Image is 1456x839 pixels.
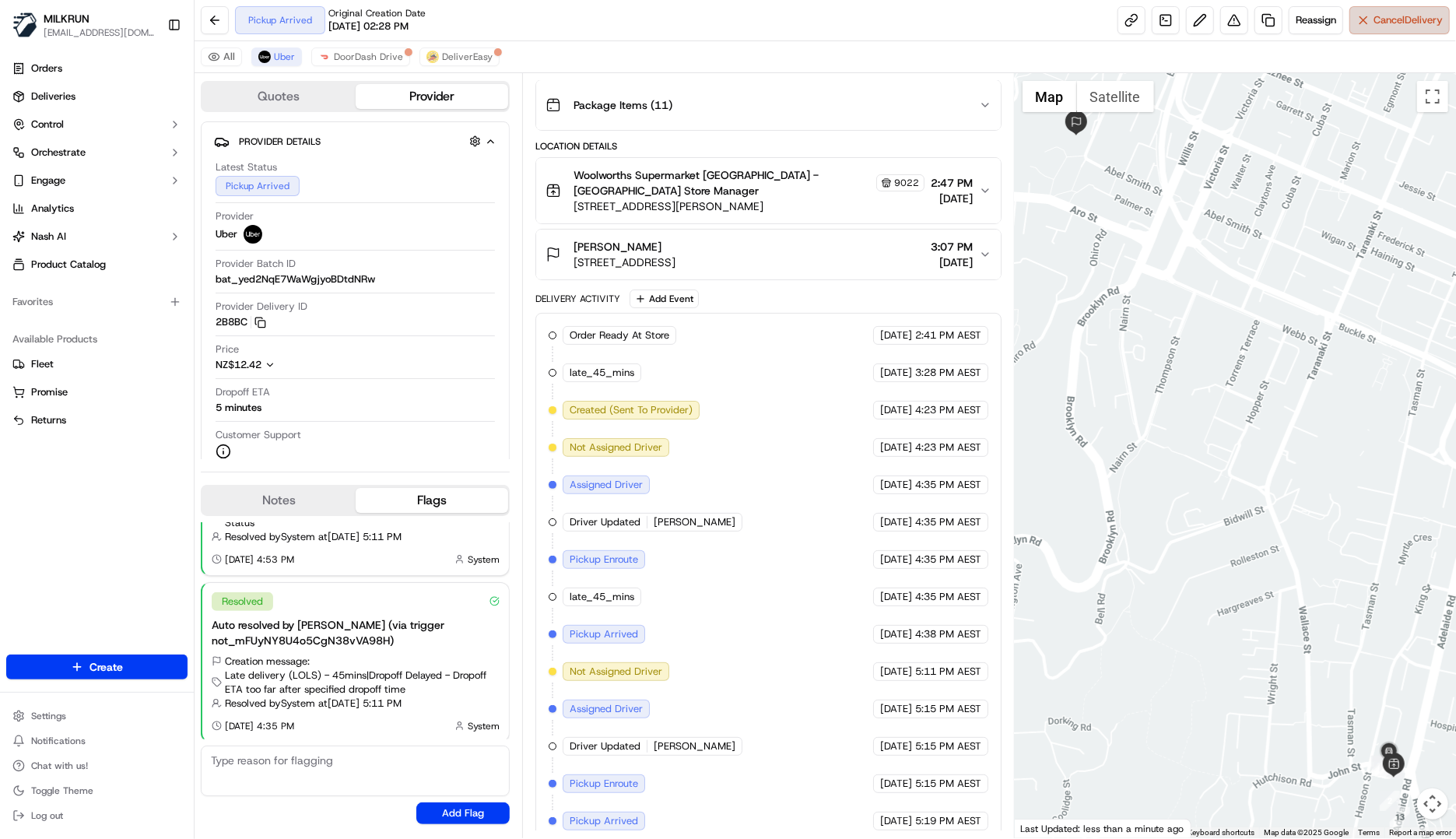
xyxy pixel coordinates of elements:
[44,11,89,26] button: MILKRUN
[216,272,375,286] span: bat_yed2NqE7WaWgjyoBDtdNRw
[31,230,66,244] span: Nash AI
[442,51,493,63] span: DeliverEasy
[6,196,188,221] a: Analytics
[931,239,973,255] span: 3:07 PM
[31,357,54,371] span: Fleet
[6,290,188,314] div: Favorites
[216,428,301,442] span: Customer Support
[880,328,912,342] span: [DATE]
[1417,81,1448,112] button: Toggle fullscreen view
[915,665,981,679] span: 5:11 PM AEST
[1374,756,1394,776] div: 16
[880,814,912,828] span: [DATE]
[239,135,321,148] span: Provider Details
[880,553,912,567] span: [DATE]
[915,441,981,455] span: 4:23 PM AEST
[1371,756,1391,776] div: 15
[6,112,188,137] button: Control
[6,780,188,802] button: Toggle Theme
[536,158,1000,223] button: Woolworths Supermarket [GEOGRAPHIC_DATA] - [GEOGRAPHIC_DATA] Store Manager9022[STREET_ADDRESS][PE...
[931,175,973,191] span: 2:47 PM
[12,413,181,427] a: Returns
[570,328,669,342] span: Order Ready At Store
[536,230,1000,279] button: [PERSON_NAME][STREET_ADDRESS]3:07 PM[DATE]
[1380,757,1400,778] div: 17
[1417,788,1448,820] button: Map camera controls
[31,760,88,772] span: Chat with us!
[574,167,872,198] span: Woolworths Supermarket [GEOGRAPHIC_DATA] - [GEOGRAPHIC_DATA] Store Manager
[1289,6,1343,34] button: Reassign
[6,655,188,679] button: Create
[915,702,981,716] span: 5:15 PM AEST
[201,47,242,66] button: All
[535,140,1001,153] div: Location Details
[31,202,74,216] span: Analytics
[915,814,981,828] span: 5:19 PM AEST
[44,26,155,39] span: [EMAIL_ADDRESS][DOMAIN_NAME]
[6,755,188,777] button: Chat with us!
[31,258,106,272] span: Product Catalog
[570,665,662,679] span: Not Assigned Driver
[570,403,693,417] span: Created (Sent To Provider)
[6,56,188,81] a: Orders
[535,293,620,305] div: Delivery Activity
[570,590,634,604] span: late_45_mins
[1023,81,1077,112] button: Show street map
[244,225,262,244] img: uber-new-logo.jpeg
[468,553,500,566] span: System
[1375,757,1395,777] div: 12
[880,478,912,492] span: [DATE]
[1390,807,1410,827] div: 13
[894,177,919,189] span: 9022
[12,385,181,399] a: Promise
[89,659,123,675] span: Create
[880,403,912,417] span: [DATE]
[570,627,638,641] span: Pickup Arrived
[216,227,237,241] span: Uber
[654,739,735,753] span: [PERSON_NAME]
[31,118,64,132] span: Control
[6,730,188,752] button: Notifications
[6,352,188,377] button: Fleet
[202,84,356,109] button: Quotes
[915,403,981,417] span: 4:23 PM AEST
[880,590,912,604] span: [DATE]
[356,84,509,109] button: Provider
[574,255,675,270] span: [STREET_ADDRESS]
[1349,6,1450,34] button: CancelDelivery
[6,224,188,249] button: Nash AI
[31,61,62,75] span: Orders
[1019,818,1070,838] img: Google
[570,739,640,753] span: Driver Updated
[915,739,981,753] span: 5:15 PM AEST
[570,777,638,791] span: Pickup Enroute
[212,592,273,611] div: Resolved
[426,51,439,63] img: delivereasy_logo.png
[274,51,295,63] span: Uber
[570,366,634,380] span: late_45_mins
[1382,758,1402,778] div: 10
[574,239,661,255] span: [PERSON_NAME]
[570,441,662,455] span: Not Assigned Driver
[880,739,912,753] span: [DATE]
[1188,827,1254,838] button: Keyboard shortcuts
[536,80,1000,130] button: Package Items (11)
[318,530,402,544] span: at [DATE] 5:11 PM
[216,300,307,314] span: Provider Delivery ID
[6,140,188,165] button: Orchestrate
[1264,828,1349,837] span: Map data ©2025 Google
[328,7,426,19] span: Original Creation Date
[12,12,37,37] img: MILKRUN
[214,128,496,154] button: Provider Details
[6,805,188,827] button: Log out
[216,358,261,371] span: NZ$12.42
[328,19,409,33] span: [DATE] 02:28 PM
[31,413,66,427] span: Returns
[1019,818,1070,838] a: Open this area in Google Maps (opens a new window)
[216,315,266,329] button: 2B8BC
[216,342,239,356] span: Price
[6,168,188,193] button: Engage
[334,51,403,63] span: DoorDash Drive
[225,669,500,697] span: Late delivery (LOLS) - 45mins | Dropoff Delayed - Dropoff ETA too far after specified dropoff time
[654,515,735,529] span: [PERSON_NAME]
